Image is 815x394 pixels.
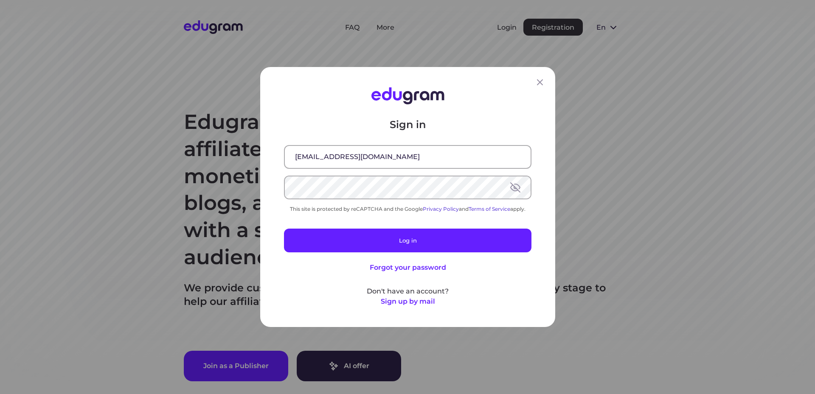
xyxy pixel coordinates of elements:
img: Edugram Logo [371,87,444,104]
input: Email [285,146,531,168]
a: Terms of Service [469,206,510,212]
p: Sign in [284,118,531,131]
button: Sign up by mail [380,296,435,307]
button: Log in [284,229,531,252]
button: Forgot your password [369,263,446,273]
a: Privacy Policy [423,206,459,212]
div: This site is protected by reCAPTCHA and the Google and apply. [284,206,531,212]
p: Don't have an account? [284,286,531,296]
